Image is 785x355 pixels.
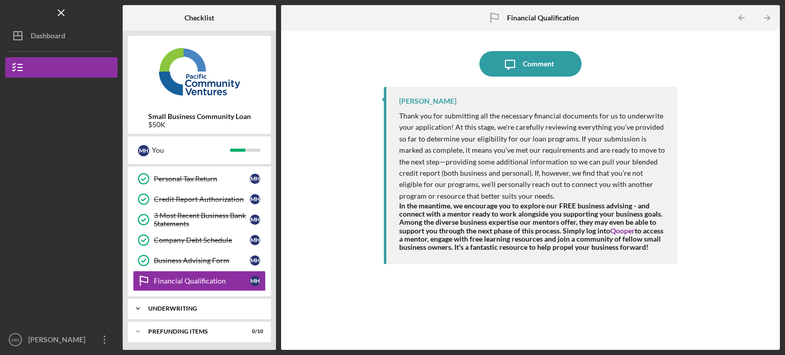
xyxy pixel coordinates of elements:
[26,329,92,352] div: [PERSON_NAME]
[154,277,250,285] div: Financial Qualification
[399,201,663,251] strong: In the meantime, we encourage you to explore our FREE business advising - and connect with a ment...
[184,14,214,22] b: Checklist
[250,255,260,266] div: M H
[479,51,582,77] button: Comment
[5,26,118,46] button: Dashboard
[399,97,456,105] div: [PERSON_NAME]
[250,276,260,286] div: M H
[133,250,266,271] a: Business Advising FormMH
[133,230,266,250] a: Company Debt ScheduleMH
[154,175,250,183] div: Personal Tax Return
[154,236,250,244] div: Company Debt Schedule
[250,215,260,225] div: M H
[133,189,266,209] a: Credit Report AuthorizationMH
[148,112,251,121] b: Small Business Community Loan
[5,329,118,350] button: MH[PERSON_NAME]
[507,14,579,22] b: Financial Qualification
[154,211,250,228] div: 3 Most Recent Business Bank Statements
[250,174,260,184] div: M H
[245,328,263,335] div: 0 / 10
[523,51,554,77] div: Comment
[154,195,250,203] div: Credit Report Authorization
[148,305,258,312] div: Underwriting
[399,110,667,202] p: Thank you for submitting all the necessary financial documents for us to underwrite your applicat...
[610,226,635,235] a: Qooper
[138,145,149,156] div: M H
[133,209,266,230] a: 3 Most Recent Business Bank StatementsMH
[152,141,230,159] div: You
[250,235,260,245] div: M H
[250,194,260,204] div: M H
[31,26,65,49] div: Dashboard
[133,169,266,189] a: Personal Tax ReturnMH
[128,41,271,102] img: Product logo
[148,328,238,335] div: Prefunding Items
[12,337,19,343] text: MH
[148,121,251,129] div: $50K
[133,271,266,291] a: Financial QualificationMH
[154,256,250,265] div: Business Advising Form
